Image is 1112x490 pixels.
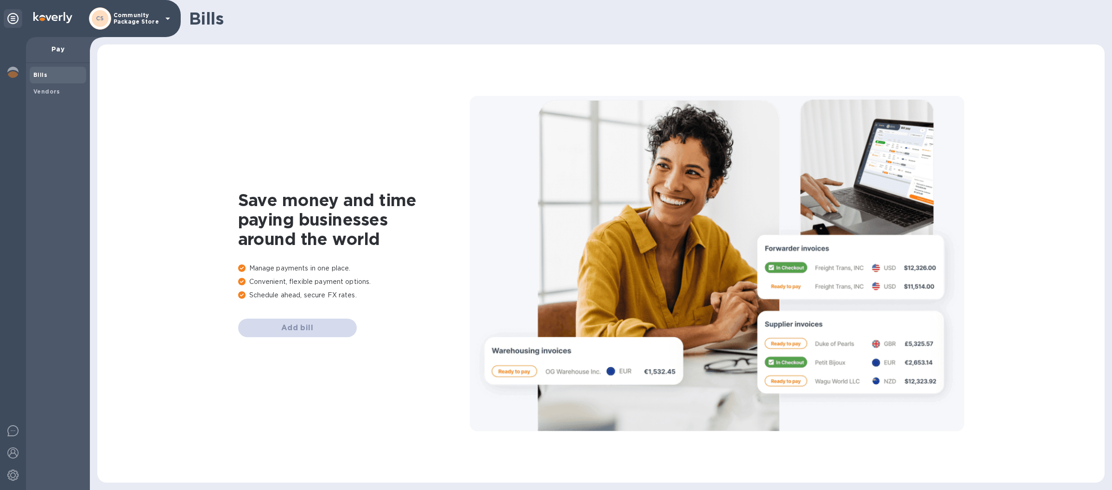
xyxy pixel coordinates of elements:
[33,44,82,54] p: Pay
[33,71,47,78] b: Bills
[96,15,104,22] b: CS
[189,9,1097,28] h1: Bills
[238,190,470,249] h1: Save money and time paying businesses around the world
[238,290,470,300] p: Schedule ahead, secure FX rates.
[4,9,22,28] div: Unpin categories
[114,12,160,25] p: Community Package Store
[33,12,72,23] img: Logo
[238,264,470,273] p: Manage payments in one place.
[33,88,60,95] b: Vendors
[238,277,470,287] p: Convenient, flexible payment options.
